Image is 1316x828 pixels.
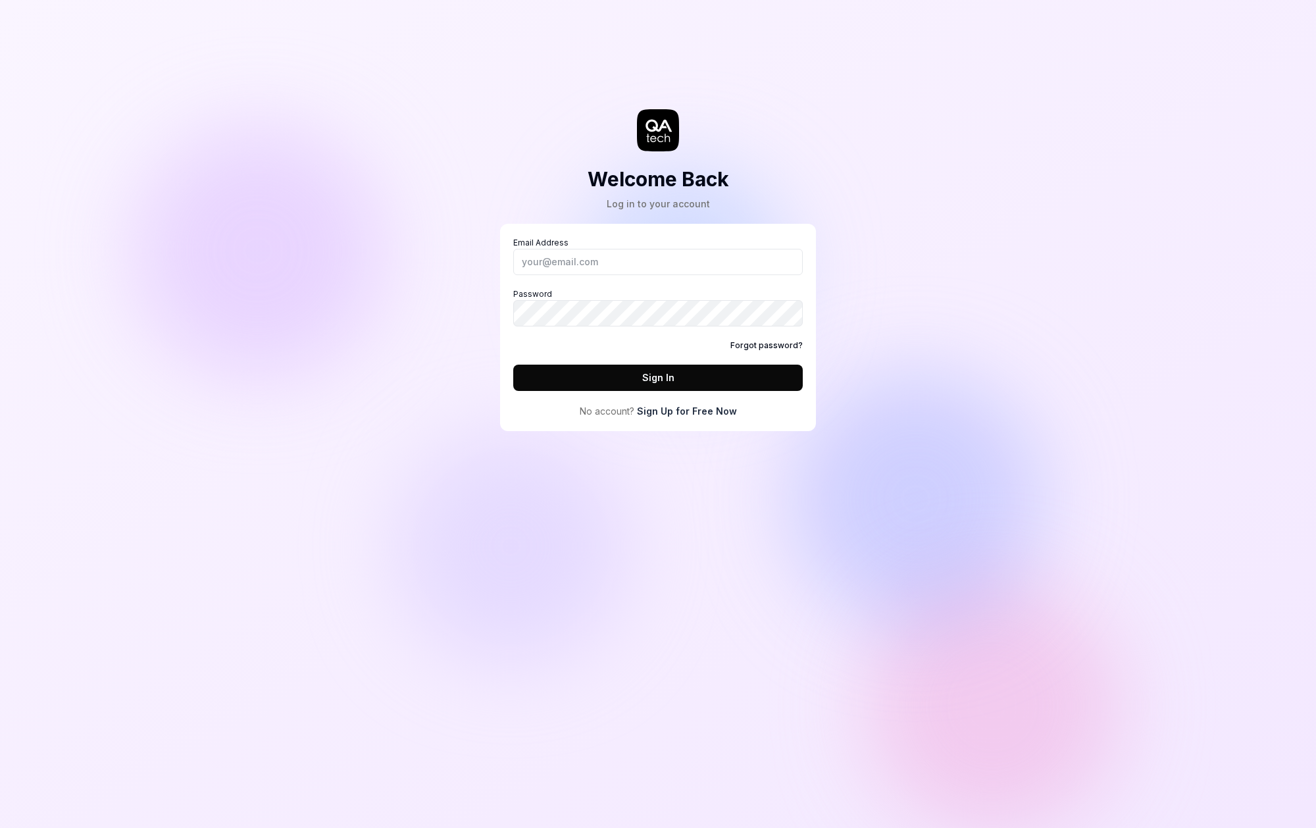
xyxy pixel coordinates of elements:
label: Email Address [513,237,803,275]
span: No account? [580,404,634,418]
h2: Welcome Back [588,165,729,194]
div: Log in to your account [588,197,729,211]
input: Email Address [513,249,803,275]
button: Sign In [513,365,803,391]
label: Password [513,288,803,326]
input: Password [513,300,803,326]
a: Sign Up for Free Now [637,404,737,418]
a: Forgot password? [730,340,803,351]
